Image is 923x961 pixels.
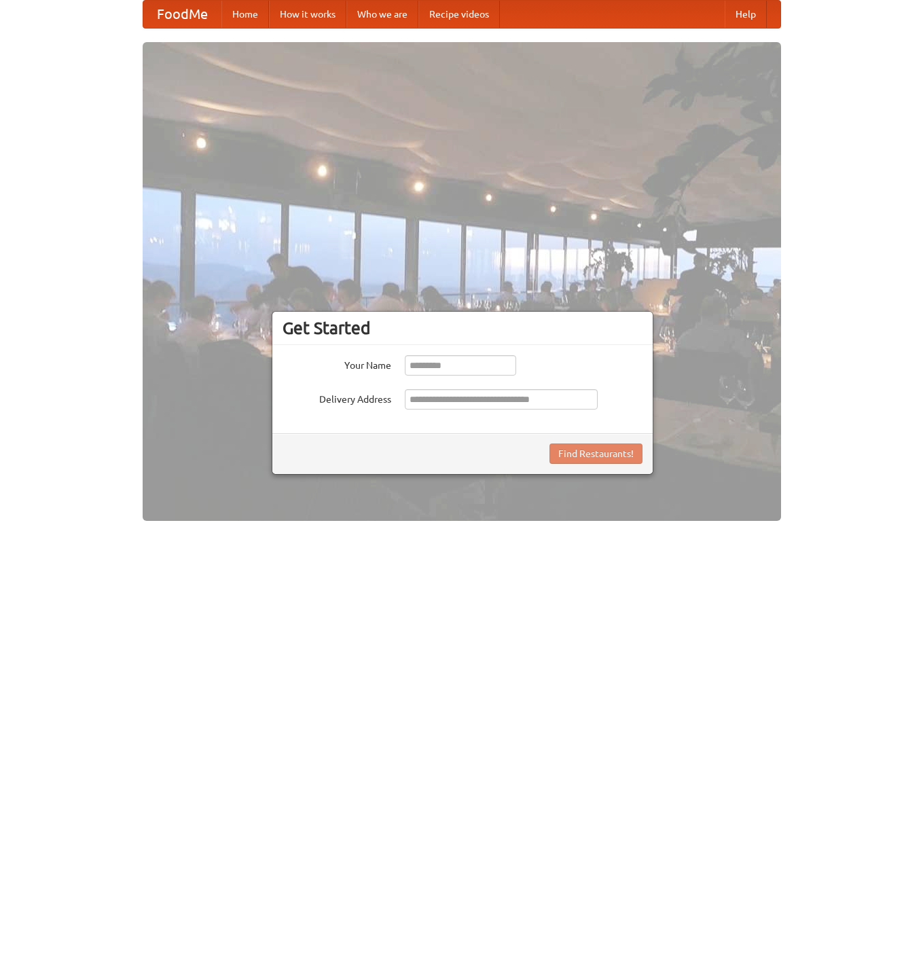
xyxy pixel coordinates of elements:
[346,1,418,28] a: Who we are
[283,318,643,338] h3: Get Started
[549,443,643,464] button: Find Restaurants!
[725,1,767,28] a: Help
[269,1,346,28] a: How it works
[418,1,500,28] a: Recipe videos
[143,1,221,28] a: FoodMe
[283,355,391,372] label: Your Name
[283,389,391,406] label: Delivery Address
[221,1,269,28] a: Home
